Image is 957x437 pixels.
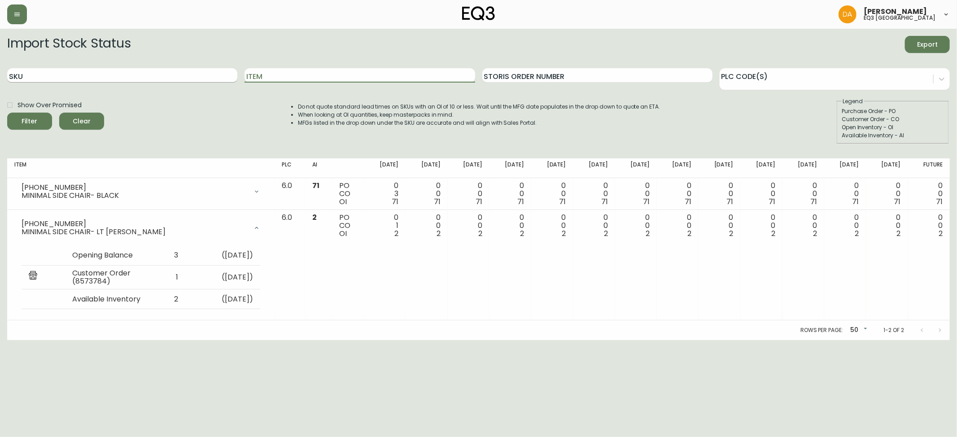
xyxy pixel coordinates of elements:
div: 0 0 [622,214,650,238]
td: 1 [155,266,185,289]
div: PO CO [339,182,357,206]
legend: Legend [842,97,864,105]
span: 71 [894,197,901,207]
td: ( [DATE] ) [185,246,260,266]
div: 0 0 [538,182,566,206]
img: dd1a7e8db21a0ac8adbf82b84ca05374 [839,5,856,23]
span: 71 [476,197,482,207]
th: [DATE] [531,158,573,178]
p: Rows per page: [800,326,843,334]
div: Customer Order - CO [842,115,944,123]
th: [DATE] [489,158,531,178]
li: When looking at OI quantities, keep masterpacks in mind. [298,111,660,119]
td: Customer Order (8573784) [65,266,155,289]
span: 71 [601,197,608,207]
div: 0 0 [622,182,650,206]
div: 0 0 [413,214,441,238]
div: 0 1 [371,214,398,238]
div: PO CO [339,214,357,238]
div: 0 0 [706,214,733,238]
div: 0 0 [915,182,943,206]
span: OI [339,228,347,239]
th: Future [908,158,950,178]
div: 0 0 [581,182,608,206]
img: retail_report.svg [29,271,37,282]
span: [PERSON_NAME] [864,8,927,15]
th: [DATE] [573,158,615,178]
div: Available Inventory - AI [842,131,944,140]
span: 2 [897,228,901,239]
th: [DATE] [657,158,699,178]
div: 0 0 [748,182,775,206]
span: 2 [771,228,775,239]
span: 2 [687,228,691,239]
button: Export [905,36,950,53]
span: 71 [769,197,775,207]
th: [DATE] [741,158,782,178]
span: 2 [437,228,441,239]
td: 2 [155,289,185,309]
span: 2 [855,228,859,239]
button: Clear [59,113,104,130]
span: 71 [685,197,691,207]
div: Purchase Order - PO [842,107,944,115]
span: 2 [520,228,524,239]
th: [DATE] [364,158,406,178]
div: MINIMAL SIDE CHAIR- BLACK [22,192,248,200]
th: [DATE] [824,158,866,178]
div: [PHONE_NUMBER] [22,220,248,228]
h2: Import Stock Status [7,36,131,53]
span: 2 [939,228,943,239]
th: [DATE] [615,158,657,178]
span: 71 [313,180,320,191]
td: ( [DATE] ) [185,266,260,289]
span: 71 [727,197,734,207]
th: AI [306,158,332,178]
span: Show Over Promised [17,101,82,110]
span: 71 [392,197,399,207]
td: 6.0 [275,210,305,321]
div: 0 0 [915,214,943,238]
div: [PHONE_NUMBER]MINIMAL SIDE CHAIR- LT [PERSON_NAME] [14,214,267,242]
td: ( [DATE] ) [185,289,260,309]
span: 71 [434,197,441,207]
div: 0 3 [371,182,398,206]
div: 0 0 [873,214,900,238]
span: 2 [562,228,566,239]
div: Open Inventory - OI [842,123,944,131]
span: 71 [936,197,943,207]
div: 0 0 [538,214,566,238]
th: [DATE] [782,158,824,178]
li: Do not quote standard lead times on SKUs with an OI of 10 or less. Wait until the MFG date popula... [298,103,660,111]
div: 0 0 [748,214,775,238]
span: 2 [395,228,399,239]
h5: eq3 [GEOGRAPHIC_DATA] [864,15,935,21]
td: 3 [155,246,185,266]
th: [DATE] [699,158,740,178]
div: 0 0 [664,214,691,238]
span: 71 [852,197,859,207]
span: 71 [643,197,650,207]
div: 0 0 [497,214,524,238]
span: 2 [478,228,482,239]
div: 0 0 [497,182,524,206]
span: 2 [313,212,317,223]
td: Opening Balance [65,246,155,266]
span: 71 [559,197,566,207]
button: Filter [7,113,52,130]
span: Clear [66,116,97,127]
div: 0 0 [831,214,859,238]
div: 0 0 [581,214,608,238]
li: MFGs listed in the drop down under the SKU are accurate and will align with Sales Portal. [298,119,660,127]
div: 0 0 [790,182,817,206]
span: 71 [810,197,817,207]
div: 0 0 [455,214,482,238]
img: logo [462,6,495,21]
div: [PHONE_NUMBER]MINIMAL SIDE CHAIR- BLACK [14,182,267,201]
th: PLC [275,158,305,178]
th: Item [7,158,275,178]
div: [PHONE_NUMBER] [22,184,248,192]
span: 2 [646,228,650,239]
span: Export [912,39,943,50]
div: 0 0 [664,182,691,206]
